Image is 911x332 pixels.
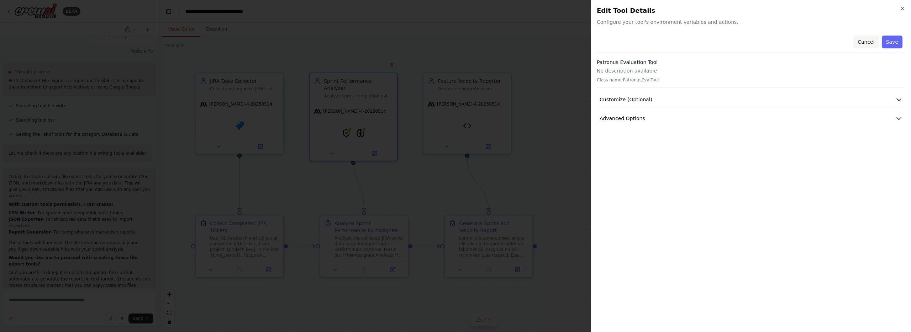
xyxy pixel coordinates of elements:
p: No description available [597,67,905,74]
h3: Patronus Evaluation Tool [597,59,905,66]
span: Configure your tool's environment variables and actions. [597,18,905,26]
p: Class name: PatronusEvalTool [597,77,905,83]
button: Save [882,36,902,48]
button: Advanced Options [597,112,905,125]
button: Cancel [853,36,879,48]
span: Customize (Optional) [600,96,652,103]
h2: Edit Tool Details [597,6,905,16]
button: Customize (Optional) [597,93,905,106]
span: Advanced Options [600,115,645,122]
